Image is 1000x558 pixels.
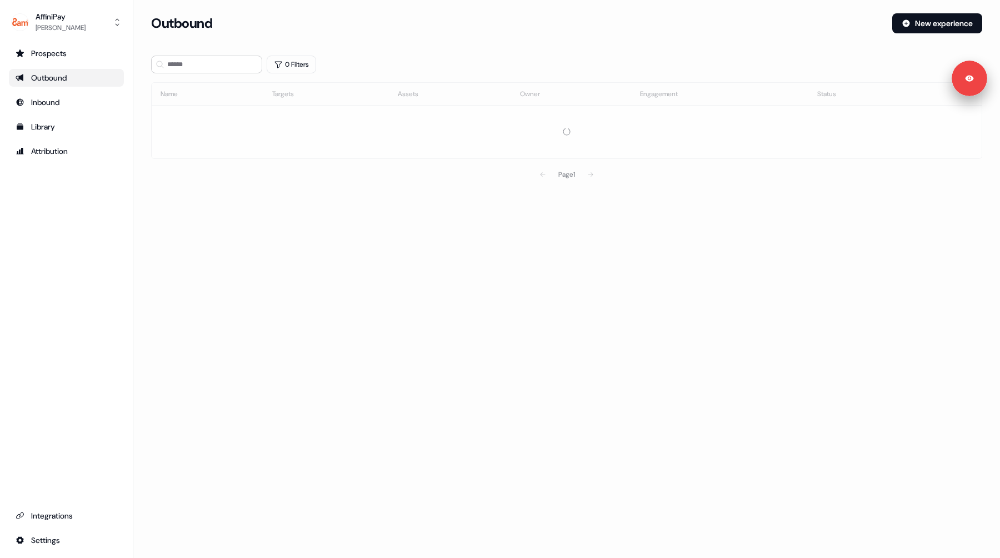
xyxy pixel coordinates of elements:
div: Inbound [16,97,117,108]
a: Go to attribution [9,142,124,160]
a: Go to prospects [9,44,124,62]
a: Go to templates [9,118,124,136]
div: Settings [16,535,117,546]
div: Integrations [16,510,117,521]
button: New experience [892,13,982,33]
div: AffiniPay [36,11,86,22]
div: Prospects [16,48,117,59]
button: 0 Filters [267,56,316,73]
button: AffiniPay[PERSON_NAME] [9,9,124,36]
div: Outbound [16,72,117,83]
a: Go to outbound experience [9,69,124,87]
a: Go to Inbound [9,93,124,111]
div: [PERSON_NAME] [36,22,86,33]
div: Attribution [16,146,117,157]
div: Library [16,121,117,132]
h3: Outbound [151,15,212,32]
a: Go to integrations [9,531,124,549]
a: Go to integrations [9,507,124,525]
